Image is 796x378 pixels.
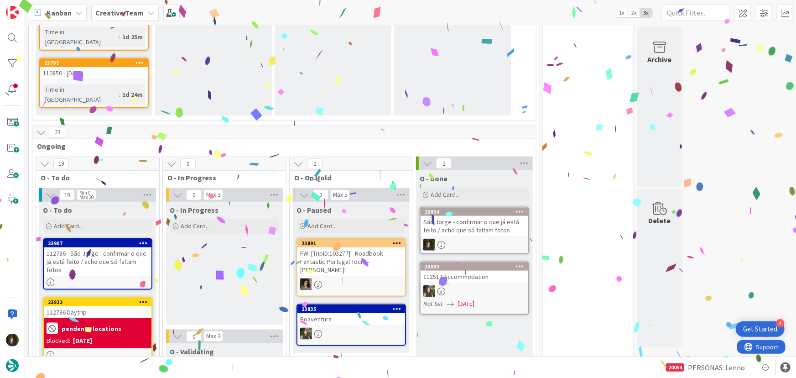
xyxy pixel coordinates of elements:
span: 0 [186,189,202,200]
div: [DATE] [73,336,92,346]
div: Boaventura [297,313,405,325]
div: 23823 [48,299,151,305]
div: 23834 [421,208,528,216]
div: Max 5 [333,193,347,197]
span: O - On Hold [294,173,401,182]
div: 23823112736 Daytrip [44,298,151,318]
span: 2 [313,189,328,200]
div: 23893 [421,262,528,271]
span: 3x [640,8,652,17]
span: [DATE] [458,299,474,309]
i: Not Set [423,299,443,308]
a: 23891FW: [TripID:103277] - Roadbook - Fantastic Portugal Tour — [PERSON_NAME]!MS [297,238,406,297]
div: 112736 - São Jorge - confirmar o que já está feito / acho que só faltam fotos [44,247,151,276]
div: 23834 [425,209,528,215]
div: Max 20 [79,195,94,199]
div: 110850 - [DATE] [40,67,148,79]
div: Min 0 [79,190,90,195]
div: Get Started [743,325,777,334]
div: Time in [GEOGRAPHIC_DATA] [43,84,119,105]
a: 23834São Jorge - confirmar o que já está feito / acho que só faltam fotosMC [420,207,529,254]
div: Archive [648,54,672,65]
span: Ongoing [37,142,525,151]
input: Quick Filter... [662,5,730,21]
div: 23797110850 - [DATE] [40,59,148,79]
img: Visit kanbanzone.com [6,6,19,19]
span: : [119,89,120,100]
b: Creative Team [95,8,144,17]
span: 0 [186,331,202,342]
div: São Jorge - confirmar o que já está feito / acho que só faltam fotos [421,216,528,236]
a: 23907112736 - São Jorge - confirmar o que já está feito / acho que só faltam fotos [43,238,152,290]
div: 23891 [297,239,405,247]
span: Add Card... [307,222,337,230]
span: 23 [50,127,65,138]
div: 20054 [666,363,684,372]
div: Max 3 [206,193,220,197]
span: O - In Progress [167,173,275,182]
span: Kanban [47,7,72,18]
span: O - In Progress [170,205,219,215]
span: O - To do [41,173,148,182]
span: 2 [307,158,323,169]
div: 1d 25m [120,32,145,42]
span: Support [19,1,42,12]
div: IG [421,285,528,297]
span: Add Card... [54,222,83,230]
div: 23835Boaventura [297,305,405,325]
div: Time in [GEOGRAPHIC_DATA] [43,27,119,47]
div: 23834São Jorge - confirmar o que já está feito / acho que só faltam fotos [421,208,528,236]
span: PERSONAS: Lenno [688,362,745,373]
a: 23797110850 - [DATE]Time in [GEOGRAPHIC_DATA]:1d 24m [39,58,149,108]
span: Add Card... [431,190,460,199]
b: pendente locations [62,325,121,332]
img: IG [300,328,312,340]
a: 23835BoaventuraIG [297,304,406,346]
div: 23797 [44,60,148,66]
span: O - Validating [170,347,214,356]
div: 4 [776,319,785,327]
div: 23835 [302,306,405,312]
div: Delete [649,215,671,226]
span: 1x [615,8,628,17]
div: MC [421,239,528,251]
img: avatar [6,359,19,372]
div: IG [297,328,405,340]
span: O - Done [420,174,447,183]
div: FW: [TripID:103277] - Roadbook - Fantastic Portugal Tour — [PERSON_NAME]! [297,247,405,276]
div: 23893 [425,263,528,270]
div: 23797 [40,59,148,67]
div: MS [297,278,405,290]
a: 23893112512 AccommodationIGNot Set[DATE] [420,262,529,315]
div: 23823 [44,298,151,306]
span: 19 [59,189,75,200]
img: MS [300,278,312,290]
span: : [119,32,120,42]
div: 23893112512 Accommodation [421,262,528,283]
img: MC [6,334,19,346]
div: Open Get Started checklist, remaining modules: 4 [736,321,785,337]
div: Blocked: [47,336,70,346]
span: O - To do [43,205,72,215]
div: Max 3 [206,334,220,339]
div: 23907112736 - São Jorge - confirmar o que já está feito / acho que só faltam fotos [44,239,151,276]
span: Add Card... [181,222,210,230]
div: 23835 [297,305,405,313]
div: 23891 [302,240,405,247]
div: 112736 Daytrip [44,306,151,318]
img: MC [423,239,435,251]
span: 19 [53,158,69,169]
span: 2x [628,8,640,17]
span: O - Paused [297,205,331,215]
img: IG [423,285,435,297]
a: Time in [GEOGRAPHIC_DATA]:1d 25m [39,0,149,51]
span: 0 [180,158,196,169]
span: 2 [436,158,452,169]
div: 23907 [44,239,151,247]
div: 23907 [48,240,151,247]
div: 112512 Accommodation [421,271,528,283]
div: 1d 24m [120,89,145,100]
div: 23891FW: [TripID:103277] - Roadbook - Fantastic Portugal Tour — [PERSON_NAME]! [297,239,405,276]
